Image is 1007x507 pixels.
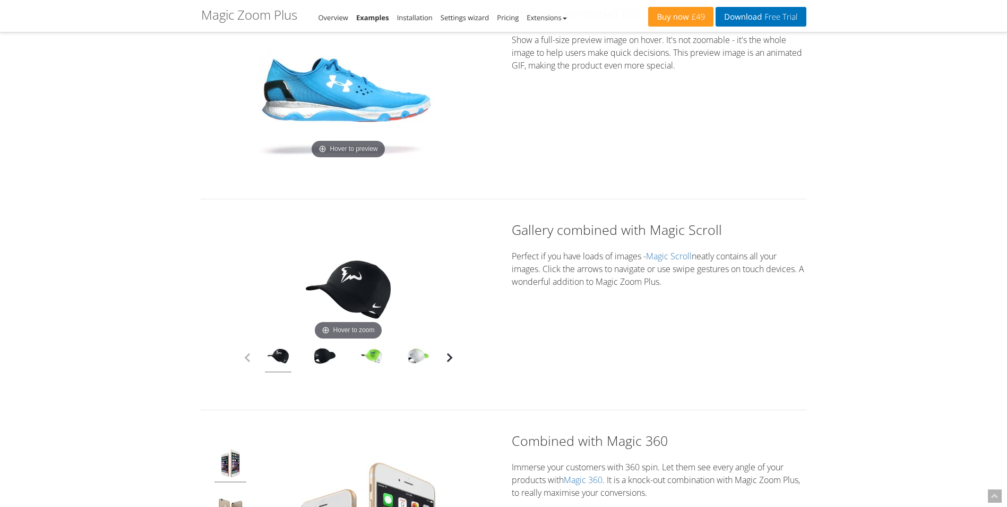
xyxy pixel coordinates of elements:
[512,33,806,72] p: Show a full-size preview image on hover. It's not zoomable - it's the whole image to help users m...
[512,461,806,499] p: Immerse your customers with 360 spin. Let them see every angle of your products with . It is a kn...
[201,8,297,22] h1: Magic Zoom Plus
[497,13,519,22] a: Pricing
[356,13,389,22] a: Examples
[762,13,797,21] span: Free Trial
[646,250,692,262] a: Magic Scroll
[648,7,713,27] a: Buy now£49
[441,13,489,22] a: Settings wizard
[716,7,806,27] a: DownloadFree Trial
[319,13,348,22] a: Overview
[512,250,806,288] p: Perfect if you have loads of images - neatly contains all your images. Click the arrows to naviga...
[564,474,603,486] a: Magic 360
[397,13,433,22] a: Installation
[295,236,401,343] a: Hover to zoom
[512,221,806,239] h2: Gallery combined with Magic Scroll
[512,432,806,450] h2: Combined with Magic 360
[242,20,454,162] a: Hover to preview
[689,13,705,21] span: £49
[527,13,566,22] a: Extensions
